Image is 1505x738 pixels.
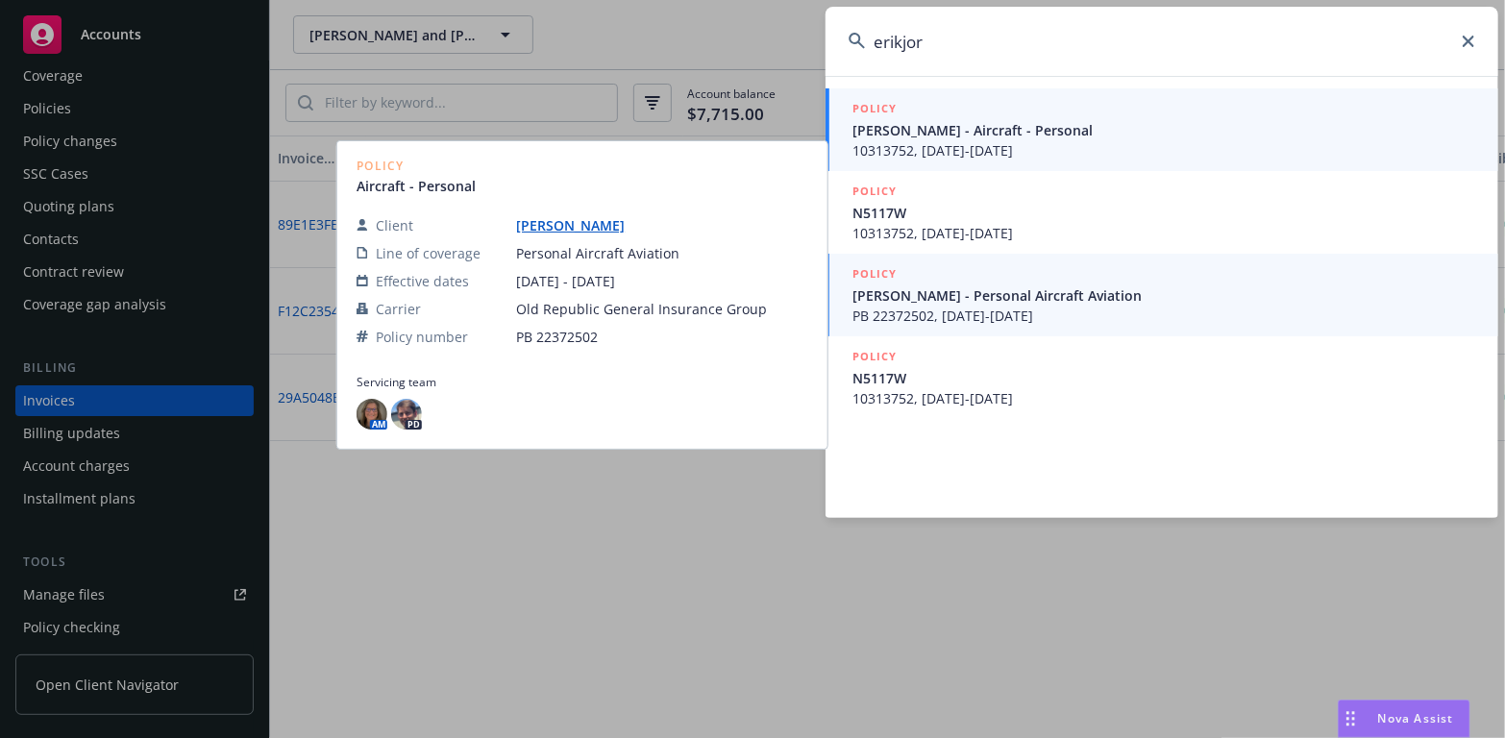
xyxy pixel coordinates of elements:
[1338,700,1470,738] button: Nova Assist
[852,388,1475,408] span: 10313752, [DATE]-[DATE]
[852,306,1475,326] span: PB 22372502, [DATE]-[DATE]
[1378,710,1454,726] span: Nova Assist
[826,254,1498,336] a: POLICY[PERSON_NAME] - Personal Aircraft AviationPB 22372502, [DATE]-[DATE]
[826,336,1498,419] a: POLICYN5117W10313752, [DATE]-[DATE]
[826,88,1498,171] a: POLICY[PERSON_NAME] - Aircraft - Personal10313752, [DATE]-[DATE]
[852,264,897,283] h5: POLICY
[852,203,1475,223] span: N5117W
[1339,701,1363,737] div: Drag to move
[852,285,1475,306] span: [PERSON_NAME] - Personal Aircraft Aviation
[826,171,1498,254] a: POLICYN5117W10313752, [DATE]-[DATE]
[852,223,1475,243] span: 10313752, [DATE]-[DATE]
[852,120,1475,140] span: [PERSON_NAME] - Aircraft - Personal
[852,182,897,201] h5: POLICY
[852,368,1475,388] span: N5117W
[826,7,1498,76] input: Search...
[852,99,897,118] h5: POLICY
[852,140,1475,160] span: 10313752, [DATE]-[DATE]
[852,347,897,366] h5: POLICY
